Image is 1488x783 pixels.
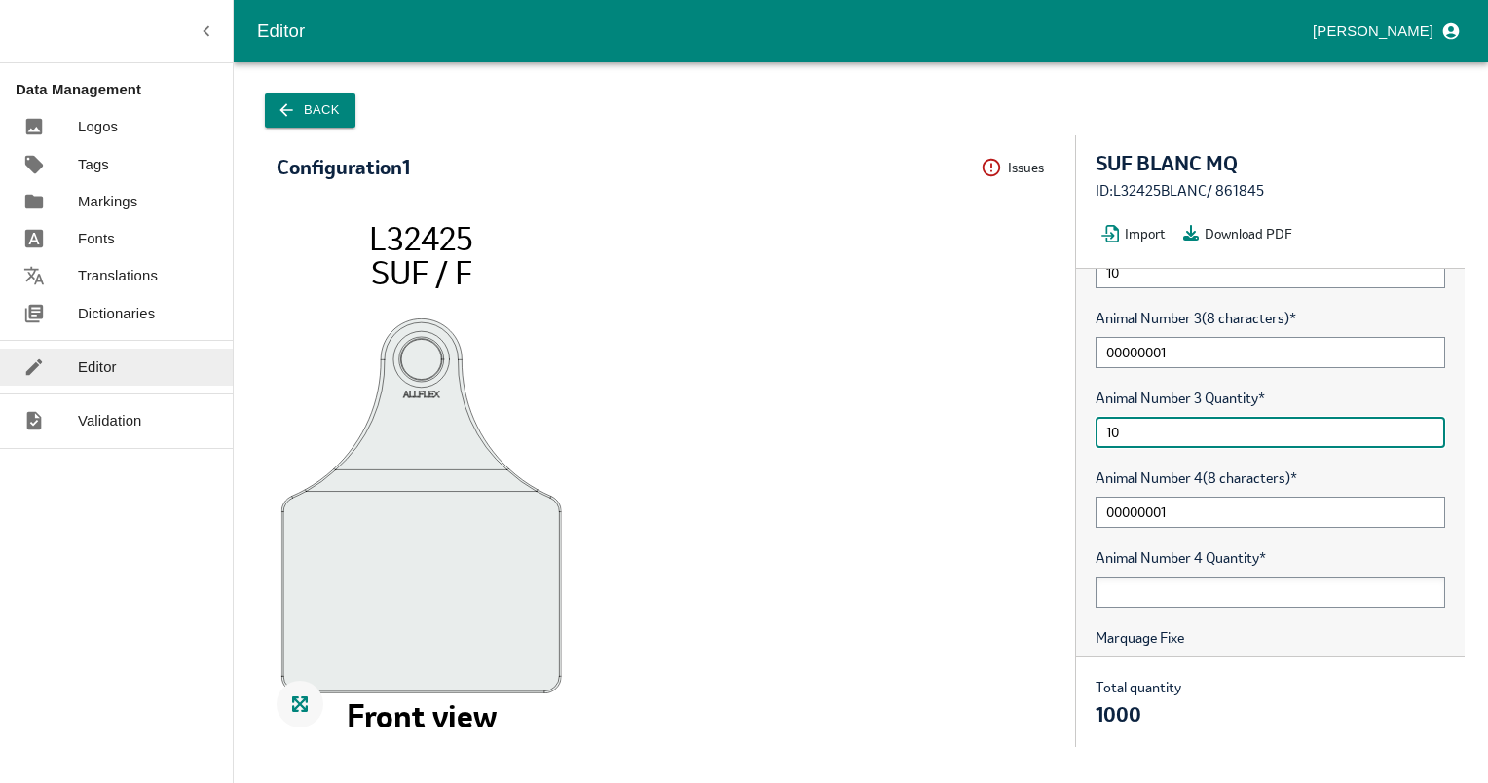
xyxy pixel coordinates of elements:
span: Animal Number 3 (8 characters) [1096,308,1445,329]
button: Back [265,93,355,128]
p: Validation [78,410,142,431]
tspan: Front view [347,695,497,736]
div: Editor [257,17,1305,46]
span: Animal Number 4 (8 characters) [1096,467,1445,489]
p: Fonts [78,228,115,249]
button: profile [1305,15,1465,48]
button: Issues [981,153,1056,183]
span: Animal Number 3 Quantity [1096,388,1445,409]
p: Dictionaries [78,303,155,324]
tspan: SUF / F [371,252,472,293]
div: 1000 [1096,704,1181,726]
tspan: L32425 [369,218,473,259]
button: Download PDF [1177,219,1304,248]
p: Editor [78,356,117,378]
span: Marquage Fixe [1096,627,1445,649]
p: Tags [78,154,109,175]
div: SUF BLANC MQ [1096,153,1445,174]
p: Translations [78,265,158,286]
p: [PERSON_NAME] [1313,20,1433,42]
div: Configuration 1 [277,157,410,178]
div: ID: L32425BLANC / 861845 [1096,180,1445,202]
p: Data Management [16,79,233,100]
button: Import [1096,219,1177,248]
div: Total quantity [1096,677,1181,727]
p: Markings [78,191,137,212]
p: Logos [78,116,118,137]
span: Animal Number 4 Quantity [1096,547,1445,569]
